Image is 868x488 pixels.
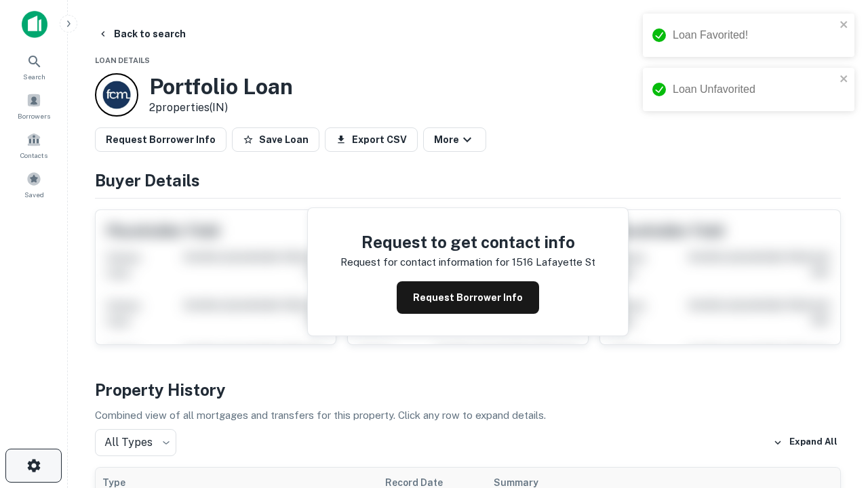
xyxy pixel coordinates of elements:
div: All Types [95,429,176,456]
p: 2 properties (IN) [149,100,293,116]
a: Contacts [4,127,64,163]
h4: Property History [95,378,841,402]
p: Combined view of all mortgages and transfers for this property. Click any row to expand details. [95,407,841,424]
div: Loan Unfavorited [673,81,835,98]
span: Contacts [20,150,47,161]
button: Request Borrower Info [397,281,539,314]
button: Request Borrower Info [95,127,226,152]
span: Loan Details [95,56,150,64]
p: Request for contact information for [340,254,509,270]
button: close [840,19,849,32]
h4: Buyer Details [95,168,841,192]
iframe: Chat Widget [800,336,868,401]
button: Back to search [92,22,191,46]
button: Export CSV [325,127,418,152]
button: More [423,127,486,152]
p: 1516 lafayette st [512,254,595,270]
span: Saved [24,189,44,200]
span: Borrowers [18,110,50,121]
div: Loan Favorited! [673,27,835,43]
a: Search [4,48,64,85]
button: Save Loan [232,127,319,152]
button: close [840,73,849,86]
h4: Request to get contact info [340,230,595,254]
a: Borrowers [4,87,64,124]
span: Search [23,71,45,82]
a: Saved [4,166,64,203]
button: Expand All [770,432,841,453]
img: capitalize-icon.png [22,11,47,38]
h3: Portfolio Loan [149,74,293,100]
